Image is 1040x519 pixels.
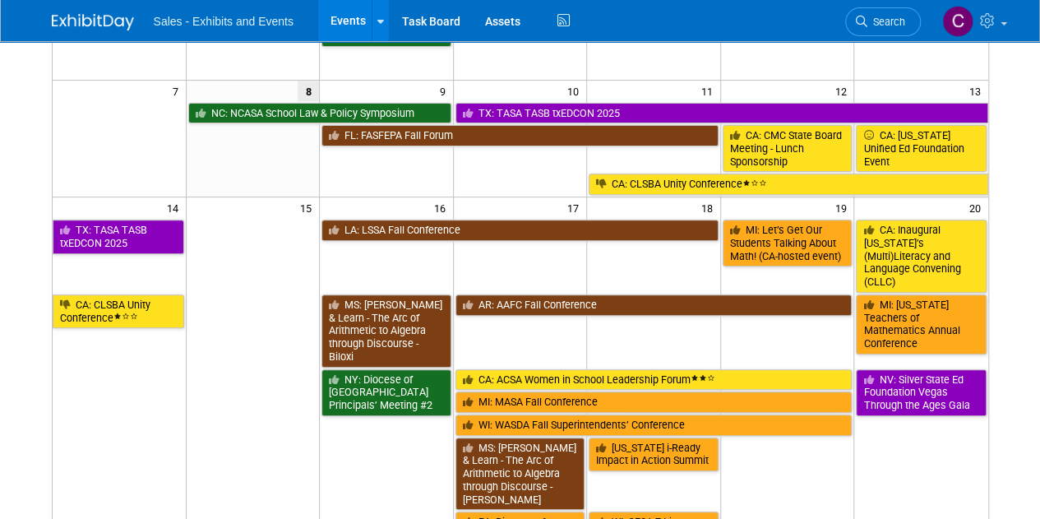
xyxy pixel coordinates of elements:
span: 9 [438,81,453,101]
span: 17 [566,197,586,218]
a: [US_STATE] i-Ready Impact in Action Summit [589,438,719,471]
span: Sales - Exhibits and Events [154,15,294,28]
span: 12 [833,81,853,101]
a: CA: Inaugural [US_STATE]’s (Multi)Literacy and Language Convening (CLLC) [856,220,986,293]
span: 14 [165,197,186,218]
img: Christine Lurz [942,6,973,37]
span: 20 [968,197,988,218]
span: 11 [700,81,720,101]
img: ExhibitDay [52,14,134,30]
span: 8 [298,81,319,101]
span: 16 [432,197,453,218]
span: 18 [700,197,720,218]
a: CA: CLSBA Unity Conference [53,294,184,328]
a: Search [845,7,921,36]
span: 10 [566,81,586,101]
a: FL: FASFEPA Fall Forum [321,125,719,146]
a: MI: [US_STATE] Teachers of Mathematics Annual Conference [856,294,986,354]
span: 7 [171,81,186,101]
a: LA: LSSA Fall Conference [321,220,719,241]
span: Search [867,16,905,28]
a: NV: Silver State Ed Foundation Vegas Through the Ages Gala [856,369,986,416]
a: TX: TASA TASB txEDCON 2025 [455,103,988,124]
a: MI: Let’s Get Our Students Talking About Math! (CA-hosted event) [723,220,853,266]
a: CA: CLSBA Unity Conference [589,174,987,195]
a: AR: AAFC Fall Conference [455,294,853,316]
span: 15 [298,197,319,218]
a: WI: WASDA Fall Superintendents’ Conference [455,415,853,436]
a: MS: [PERSON_NAME] & Learn - The Arc of Arithmetic to Algebra through Discourse - Biloxi [321,294,451,368]
span: 13 [968,81,988,101]
a: MI: MASA Fall Conference [455,392,853,413]
a: MS: [PERSON_NAME] & Learn - The Arc of Arithmetic to Algebra through Discourse - [PERSON_NAME] [455,438,585,511]
a: CA: [US_STATE] Unified Ed Foundation Event [856,125,986,172]
a: NC: NCASA School Law & Policy Symposium [188,103,451,124]
a: NY: Diocese of [GEOGRAPHIC_DATA] Principals’ Meeting #2 [321,369,451,416]
a: CA: ACSA Women in School Leadership Forum [455,369,853,391]
a: CA: CMC State Board Meeting - Lunch Sponsorship [723,125,853,172]
a: TX: TASA TASB txEDCON 2025 [53,220,184,253]
span: 19 [833,197,853,218]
